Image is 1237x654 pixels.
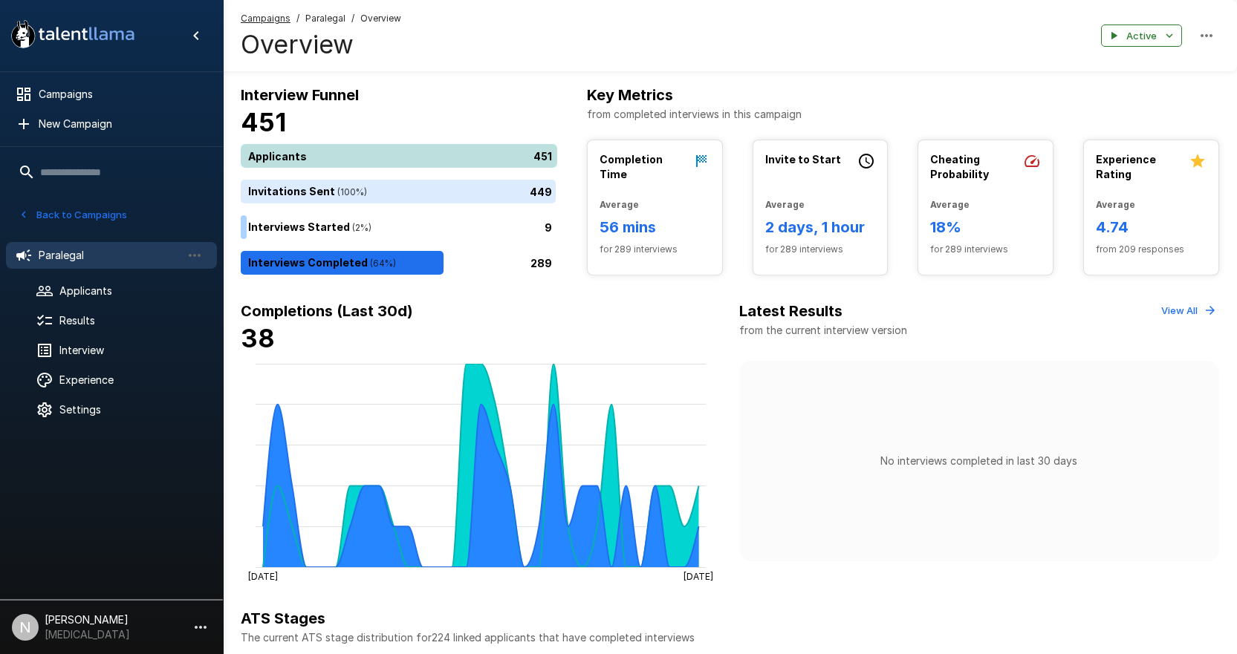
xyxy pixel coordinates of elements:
span: Overview [360,11,401,26]
u: Campaigns [241,13,290,24]
span: Paralegal [305,11,345,26]
b: Average [1096,199,1135,210]
b: Average [600,199,639,210]
b: Latest Results [739,302,842,320]
b: Invite to Start [765,153,841,166]
p: 289 [530,255,552,271]
b: ATS Stages [241,609,325,627]
b: Interview Funnel [241,86,359,104]
span: for 289 interviews [765,242,876,257]
b: Experience Rating [1096,153,1156,180]
tspan: [DATE] [684,570,713,581]
span: for 289 interviews [600,242,710,257]
h6: 4.74 [1096,215,1207,239]
button: Active [1101,24,1182,48]
h4: Overview [241,29,401,60]
span: for 289 interviews [930,242,1041,257]
tspan: [DATE] [248,570,278,581]
p: 451 [533,148,552,164]
h6: 18% [930,215,1041,239]
b: 38 [241,323,275,353]
b: Key Metrics [587,86,673,104]
b: Cheating Probability [930,153,989,180]
span: / [296,11,299,26]
b: Average [765,199,805,210]
p: The current ATS stage distribution for 224 linked applicants that have completed interviews [241,630,1219,645]
h6: 56 mins [600,215,710,239]
b: Average [930,199,970,210]
p: from completed interviews in this campaign [587,107,1219,122]
p: 9 [545,220,552,235]
h6: 2 days, 1 hour [765,215,876,239]
b: 451 [241,107,286,137]
button: View All [1158,299,1219,322]
b: Completion Time [600,153,663,180]
p: No interviews completed in last 30 days [880,454,1077,468]
p: from the current interview version [739,323,907,338]
span: from 209 responses [1096,242,1207,257]
b: Completions (Last 30d) [241,302,413,320]
span: / [351,11,354,26]
p: 449 [530,184,552,200]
